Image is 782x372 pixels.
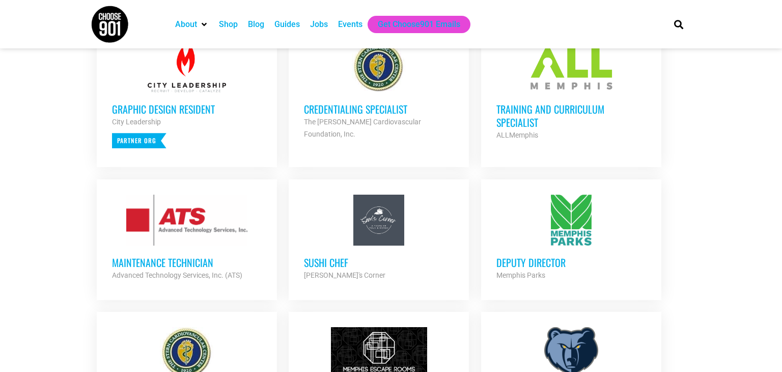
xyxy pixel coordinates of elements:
h3: Graphic Design Resident [112,102,262,116]
h3: Sushi Chef [304,256,454,269]
p: Partner Org [112,133,166,148]
h3: Maintenance Technician [112,256,262,269]
a: Training and Curriculum Specialist ALLMemphis [481,26,661,156]
h3: Deputy Director [496,256,646,269]
a: Guides [274,18,300,31]
a: Maintenance Technician Advanced Technology Services, Inc. (ATS) [97,179,277,297]
a: Graphic Design Resident City Leadership Partner Org [97,26,277,164]
a: Shop [219,18,238,31]
a: Blog [248,18,264,31]
a: Deputy Director Memphis Parks [481,179,661,297]
a: Get Choose901 Emails [378,18,460,31]
a: Jobs [310,18,328,31]
a: Sushi Chef [PERSON_NAME]'s Corner [289,179,469,297]
strong: Advanced Technology Services, Inc. (ATS) [112,271,242,279]
div: About [170,16,214,33]
strong: City Leadership [112,118,161,126]
div: Search [671,16,687,33]
h3: Training and Curriculum Specialist [496,102,646,129]
nav: Main nav [170,16,657,33]
h3: Credentialing Specialist [304,102,454,116]
strong: ALLMemphis [496,131,538,139]
a: Events [338,18,362,31]
a: About [175,18,197,31]
strong: [PERSON_NAME]'s Corner [304,271,385,279]
strong: Memphis Parks [496,271,545,279]
a: Credentialing Specialist The [PERSON_NAME] Cardiovascular Foundation, Inc. [289,26,469,155]
strong: The [PERSON_NAME] Cardiovascular Foundation, Inc. [304,118,421,138]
